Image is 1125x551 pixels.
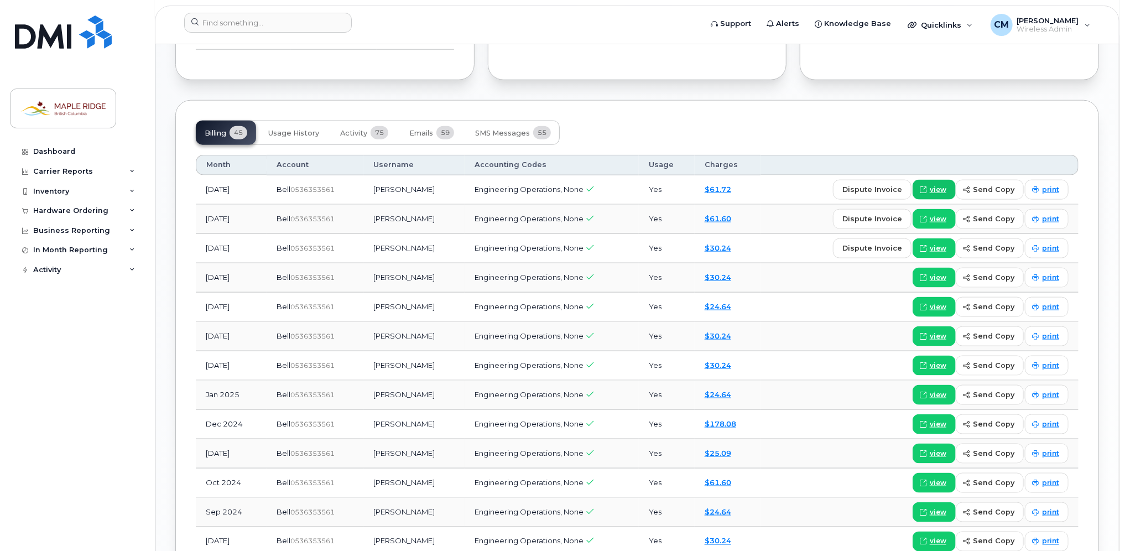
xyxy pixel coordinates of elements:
[833,180,912,200] button: dispute invoice
[705,478,731,487] a: $61.60
[639,234,695,263] td: Yes
[956,473,1024,493] button: send copy
[533,126,551,139] span: 55
[364,293,465,322] td: [PERSON_NAME]
[956,180,1024,200] button: send copy
[475,390,584,399] span: Engineering Operations, None
[290,361,335,370] span: 0536353561
[290,508,335,516] span: 0536353561
[956,356,1024,376] button: send copy
[705,537,731,545] a: $30.24
[475,419,584,428] span: Engineering Operations, None
[973,389,1014,400] span: send copy
[409,129,433,138] span: Emails
[1025,180,1069,200] a: print
[364,498,465,527] td: [PERSON_NAME]
[475,331,584,340] span: Engineering Operations, None
[956,444,1024,464] button: send copy
[956,297,1024,317] button: send copy
[639,263,695,293] td: Yes
[196,322,267,351] td: [DATE]
[913,268,956,288] a: view
[277,537,290,545] span: Bell
[196,351,267,381] td: [DATE]
[639,175,695,205] td: Yes
[695,155,761,175] th: Charges
[913,297,956,317] a: view
[705,331,731,340] a: $30.24
[268,129,319,138] span: Usage History
[639,469,695,498] td: Yes
[475,129,530,138] span: SMS Messages
[913,209,956,229] a: view
[913,238,956,258] a: view
[900,14,981,36] div: Quicklinks
[290,273,335,282] span: 0536353561
[465,155,639,175] th: Accounting Codes
[705,243,731,252] a: $30.24
[475,361,584,370] span: Engineering Operations, None
[639,322,695,351] td: Yes
[973,477,1014,488] span: send copy
[1042,273,1059,283] span: print
[705,507,731,516] a: $24.64
[842,243,902,253] span: dispute invoice
[277,243,290,252] span: Bell
[639,155,695,175] th: Usage
[1025,444,1069,464] a: print
[364,381,465,410] td: [PERSON_NAME]
[364,175,465,205] td: [PERSON_NAME]
[196,263,267,293] td: [DATE]
[703,13,759,35] a: Support
[913,444,956,464] a: view
[364,469,465,498] td: [PERSON_NAME]
[196,205,267,234] td: [DATE]
[1042,361,1059,371] span: print
[196,410,267,439] td: Dec 2024
[930,214,946,224] span: view
[277,273,290,282] span: Bell
[913,180,956,200] a: view
[930,185,946,195] span: view
[277,185,290,194] span: Bell
[290,537,335,545] span: 0536353561
[973,243,1014,253] span: send copy
[639,351,695,381] td: Yes
[639,410,695,439] td: Yes
[475,449,584,458] span: Engineering Operations, None
[475,273,584,282] span: Engineering Operations, None
[277,302,290,311] span: Bell
[1042,214,1059,224] span: print
[364,263,465,293] td: [PERSON_NAME]
[196,498,267,527] td: Sep 2024
[196,293,267,322] td: [DATE]
[956,268,1024,288] button: send copy
[973,419,1014,429] span: send copy
[371,126,388,139] span: 75
[267,155,363,175] th: Account
[1042,419,1059,429] span: print
[364,351,465,381] td: [PERSON_NAME]
[277,507,290,516] span: Bell
[973,536,1014,547] span: send copy
[196,469,267,498] td: Oct 2024
[930,537,946,547] span: view
[1042,449,1059,459] span: print
[930,419,946,429] span: view
[956,209,1024,229] button: send copy
[824,18,891,29] span: Knowledge Base
[973,448,1014,459] span: send copy
[983,14,1098,36] div: Colin Munialo
[1025,238,1069,258] a: print
[1042,243,1059,253] span: print
[930,361,946,371] span: view
[776,18,799,29] span: Alerts
[1042,185,1059,195] span: print
[913,502,956,522] a: view
[930,390,946,400] span: view
[930,507,946,517] span: view
[913,473,956,493] a: view
[842,214,902,224] span: dispute invoice
[364,439,465,469] td: [PERSON_NAME]
[639,293,695,322] td: Yes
